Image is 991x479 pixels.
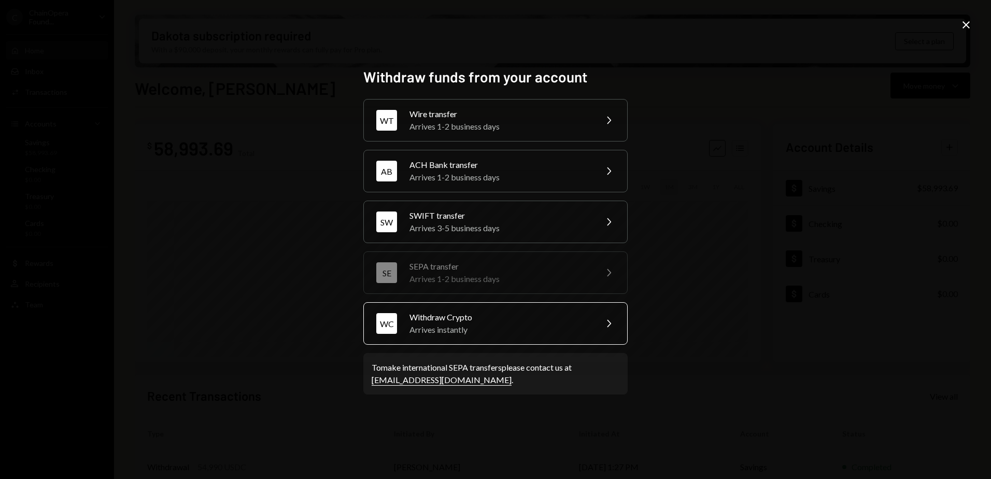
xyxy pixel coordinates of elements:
h2: Withdraw funds from your account [363,67,628,87]
div: Arrives instantly [409,323,590,336]
div: WC [376,313,397,334]
button: SESEPA transferArrives 1-2 business days [363,251,628,294]
div: SWIFT transfer [409,209,590,222]
div: To make international SEPA transfers please contact us at . [372,361,619,386]
div: Withdraw Crypto [409,311,590,323]
button: WCWithdraw CryptoArrives instantly [363,302,628,345]
div: Arrives 1-2 business days [409,273,590,285]
div: SW [376,212,397,232]
div: Arrives 1-2 business days [409,171,590,184]
div: ACH Bank transfer [409,159,590,171]
button: SWSWIFT transferArrives 3-5 business days [363,201,628,243]
div: WT [376,110,397,131]
div: Arrives 3-5 business days [409,222,590,234]
div: AB [376,161,397,181]
div: SEPA transfer [409,260,590,273]
a: [EMAIL_ADDRESS][DOMAIN_NAME] [372,375,512,386]
div: Arrives 1-2 business days [409,120,590,133]
button: WTWire transferArrives 1-2 business days [363,99,628,142]
button: ABACH Bank transferArrives 1-2 business days [363,150,628,192]
div: SE [376,262,397,283]
div: Wire transfer [409,108,590,120]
